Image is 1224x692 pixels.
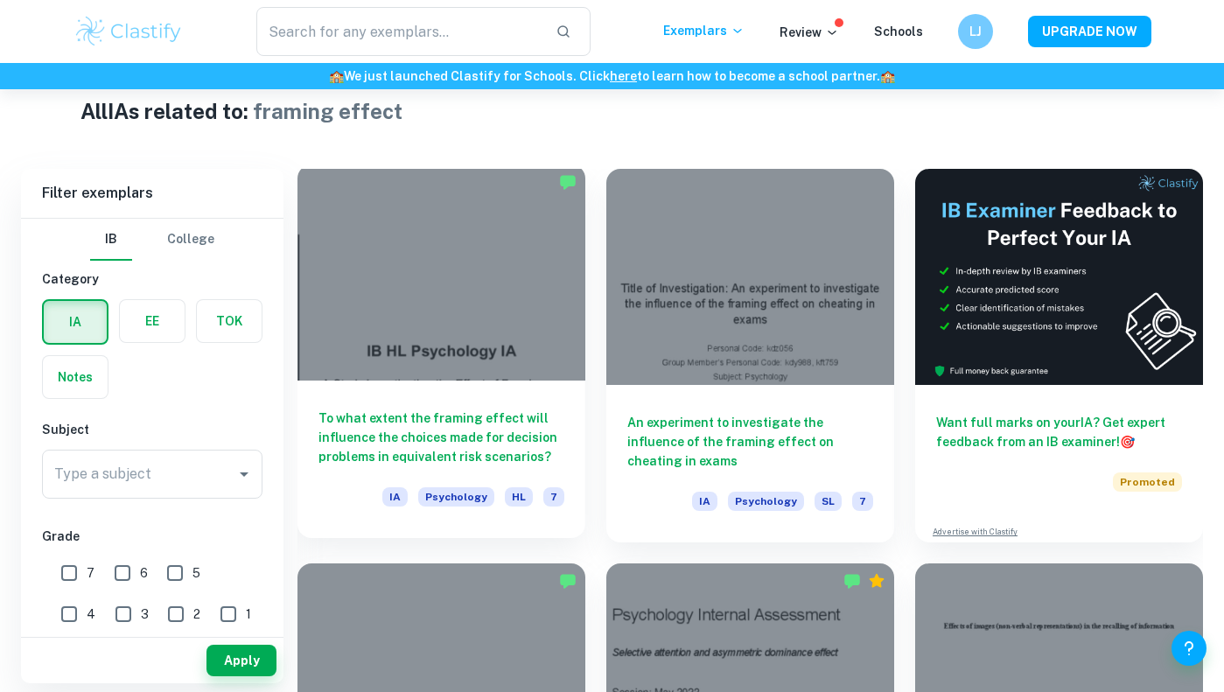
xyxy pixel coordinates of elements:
span: Psychology [418,487,494,507]
button: Notes [43,356,108,398]
button: EE [120,300,185,342]
h6: We just launched Clastify for Schools. Click to learn how to become a school partner. [3,66,1221,86]
a: here [610,69,637,83]
span: Promoted [1113,472,1182,492]
span: IA [382,487,408,507]
span: SL [815,492,842,511]
h6: LJ [965,22,985,41]
h6: Subject [42,420,262,439]
span: 2 [193,605,200,624]
a: Schools [874,24,923,38]
button: UPGRADE NOW [1028,16,1151,47]
a: Want full marks on yourIA? Get expert feedback from an IB examiner!PromotedAdvertise with Clastify [915,169,1203,542]
input: Search for any exemplars... [256,7,542,56]
button: Apply [206,645,276,676]
img: Thumbnail [915,169,1203,385]
span: 🎯 [1120,435,1135,449]
button: LJ [958,14,993,49]
span: 3 [141,605,149,624]
a: An experiment to investigate the influence of the framing effect on cheating in examsIAPsychologySL7 [606,169,894,542]
h6: An experiment to investigate the influence of the framing effect on cheating in exams [627,413,873,471]
div: Filter type choice [90,219,214,261]
img: Marked [843,572,861,590]
button: Help and Feedback [1172,631,1207,666]
span: 7 [87,563,94,583]
h6: Grade [42,527,262,546]
button: TOK [197,300,262,342]
button: College [167,219,214,261]
p: Review [780,23,839,42]
img: Clastify logo [73,14,185,49]
button: Open [232,462,256,486]
div: Premium [868,572,885,590]
span: IA [692,492,717,511]
h6: Filter exemplars [21,169,283,218]
button: IB [90,219,132,261]
span: 🏫 [880,69,895,83]
p: Exemplars [663,21,745,40]
img: Marked [559,572,577,590]
span: 7 [543,487,564,507]
a: Advertise with Clastify [933,526,1018,538]
h6: Category [42,269,262,289]
h1: All IAs related to: [80,95,1144,127]
span: 1 [246,605,251,624]
span: 5 [192,563,200,583]
span: 4 [87,605,95,624]
button: IA [44,301,107,343]
span: 7 [852,492,873,511]
span: framing effect [253,99,402,123]
h6: To what extent the framing effect will influence the choices made for decision problems in equiva... [318,409,564,466]
span: HL [505,487,533,507]
span: 🏫 [329,69,344,83]
span: Psychology [728,492,804,511]
span: 6 [140,563,148,583]
h6: Want full marks on your IA ? Get expert feedback from an IB examiner! [936,413,1182,451]
img: Marked [559,173,577,191]
a: To what extent the framing effect will influence the choices made for decision problems in equiva... [297,169,585,542]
